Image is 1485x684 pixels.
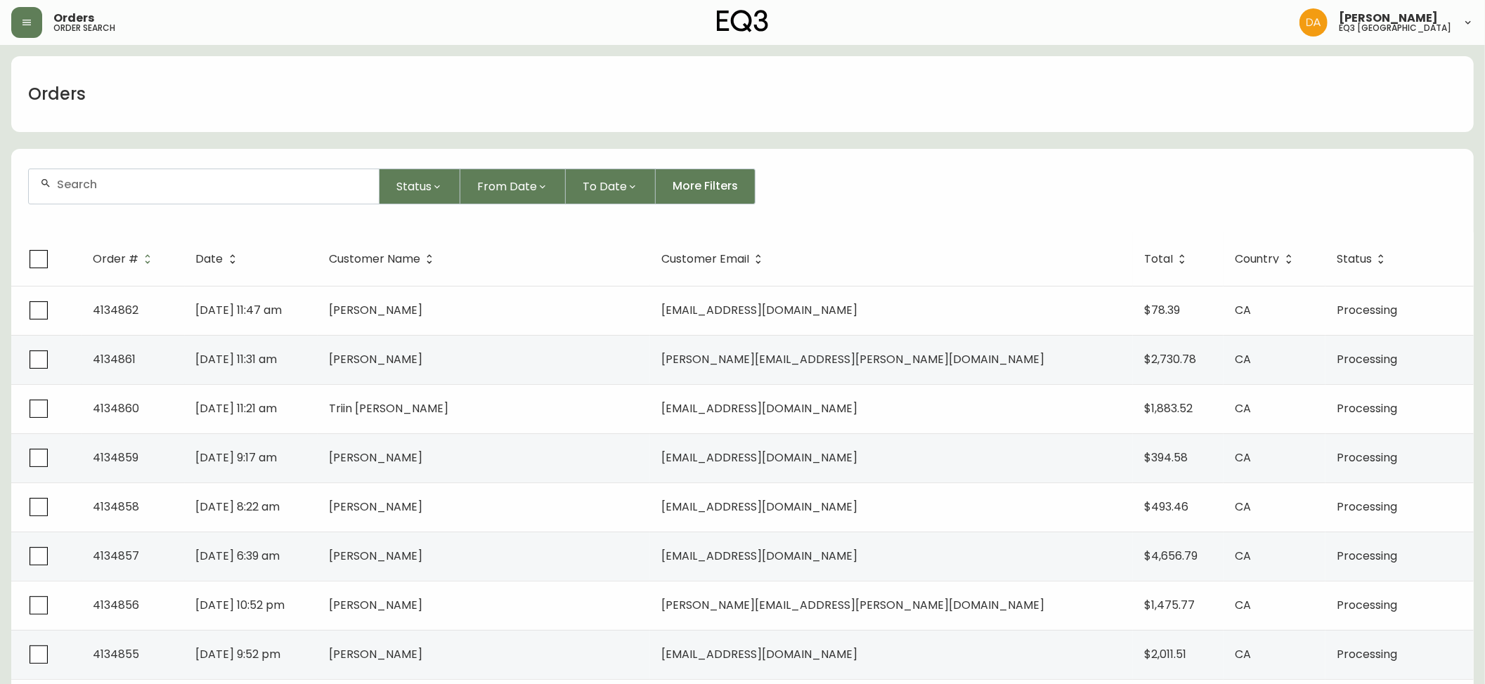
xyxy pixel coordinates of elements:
span: [DATE] 9:17 am [196,449,278,466]
span: $493.46 [1144,499,1188,515]
span: CA [1235,302,1251,318]
span: [PERSON_NAME] [329,302,422,318]
span: Customer Email [661,253,767,265]
span: [DATE] 6:39 am [196,548,280,564]
span: Customer Name [329,255,420,263]
span: [EMAIL_ADDRESS][DOMAIN_NAME] [661,499,857,515]
span: [DATE] 11:31 am [196,351,278,367]
span: [DATE] 8:22 am [196,499,280,515]
button: Status [380,169,460,204]
img: dd1a7e8db21a0ac8adbf82b84ca05374 [1299,8,1328,37]
button: To Date [566,169,656,204]
span: 4134856 [93,597,139,613]
span: Processing [1337,646,1397,662]
img: logo [717,10,769,32]
span: Status [1337,255,1372,263]
span: [EMAIL_ADDRESS][DOMAIN_NAME] [661,646,857,662]
span: Processing [1337,597,1397,613]
span: Processing [1337,449,1397,466]
span: [PERSON_NAME] [329,548,422,564]
span: Orders [53,13,94,24]
span: [PERSON_NAME] [329,449,422,466]
span: To Date [583,178,627,195]
span: Processing [1337,302,1397,318]
span: $4,656.79 [1144,548,1198,564]
span: CA [1235,449,1251,466]
button: More Filters [656,169,756,204]
span: Customer Name [329,253,439,265]
span: Order # [93,255,138,263]
span: [PERSON_NAME] [329,499,422,515]
span: [EMAIL_ADDRESS][DOMAIN_NAME] [661,400,857,416]
span: Total [1144,255,1173,263]
span: Country [1235,255,1280,263]
span: $1,883.52 [1144,400,1193,416]
span: [DATE] 9:52 pm [196,646,281,662]
span: Country [1235,253,1298,265]
span: Total [1144,253,1191,265]
span: CA [1235,597,1251,613]
span: $78.39 [1144,302,1180,318]
span: Customer Email [661,255,749,263]
button: From Date [460,169,566,204]
span: CA [1235,548,1251,564]
span: 4134861 [93,351,136,367]
span: $2,011.51 [1144,646,1186,662]
h5: order search [53,24,115,32]
span: 4134858 [93,499,139,515]
span: CA [1235,351,1251,367]
span: [DATE] 11:47 am [196,302,283,318]
span: [PERSON_NAME] [1339,13,1438,24]
span: [PERSON_NAME][EMAIL_ADDRESS][PERSON_NAME][DOMAIN_NAME] [661,597,1044,613]
span: Processing [1337,499,1397,515]
span: 4134860 [93,400,139,416]
span: $2,730.78 [1144,351,1196,367]
span: Order # [93,253,157,265]
span: 4134855 [93,646,139,662]
span: [PERSON_NAME] [329,597,422,613]
span: [EMAIL_ADDRESS][DOMAIN_NAME] [661,302,857,318]
span: Processing [1337,351,1397,367]
span: 4134862 [93,302,138,318]
span: CA [1235,400,1251,416]
span: More Filters [673,178,738,194]
h1: Orders [28,82,86,106]
span: 4134859 [93,449,138,466]
span: Processing [1337,400,1397,416]
span: [EMAIL_ADDRESS][DOMAIN_NAME] [661,548,857,564]
span: $1,475.77 [1144,597,1195,613]
input: Search [57,178,368,191]
span: [PERSON_NAME][EMAIL_ADDRESS][PERSON_NAME][DOMAIN_NAME] [661,351,1044,367]
span: From Date [477,178,537,195]
span: [PERSON_NAME] [329,646,422,662]
span: CA [1235,646,1251,662]
span: Processing [1337,548,1397,564]
span: [DATE] 10:52 pm [196,597,285,613]
h5: eq3 [GEOGRAPHIC_DATA] [1339,24,1451,32]
span: $394.58 [1144,449,1188,466]
span: Status [1337,253,1390,265]
span: Date [196,253,242,265]
span: 4134857 [93,548,139,564]
span: [PERSON_NAME] [329,351,422,367]
span: CA [1235,499,1251,515]
span: [EMAIL_ADDRESS][DOMAIN_NAME] [661,449,857,466]
span: [DATE] 11:21 am [196,400,278,416]
span: Status [396,178,432,195]
span: Date [196,255,223,263]
span: Triin [PERSON_NAME] [329,400,448,416]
